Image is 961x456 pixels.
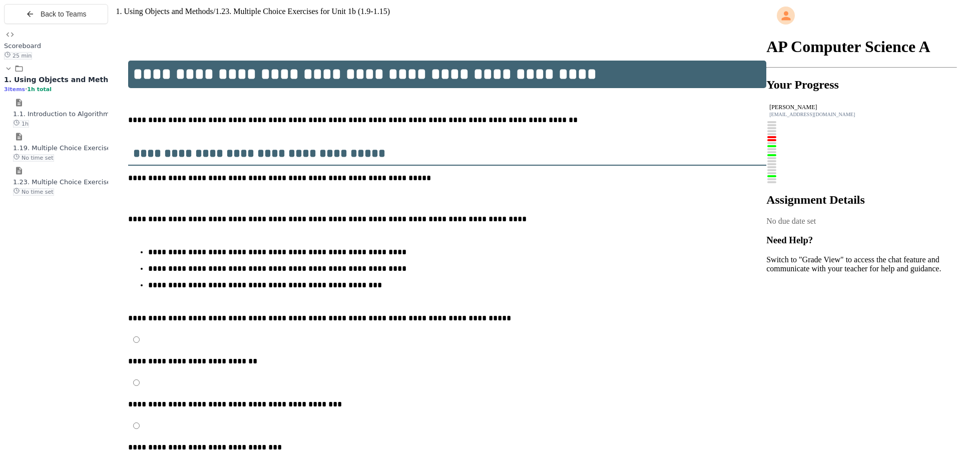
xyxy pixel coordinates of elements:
[766,193,957,207] h2: Assignment Details
[213,7,215,16] span: /
[766,255,957,273] p: Switch to "Grade View" to access the chat feature and communicate with your teacher for help and ...
[4,4,108,24] button: Back to Teams
[766,4,957,27] div: My Account
[25,86,27,93] span: •
[13,110,212,118] span: 1.1. Introduction to Algorithms, Programming, and Compilers
[766,235,957,246] h3: Need Help?
[769,112,954,117] div: [EMAIL_ADDRESS][DOMAIN_NAME]
[4,42,41,50] span: Scoreboard
[13,178,185,186] span: 1.23. Multiple Choice Exercises for Unit 1b (1.9-1.15)
[919,416,951,446] iframe: chat widget
[41,10,87,18] span: Back to Teams
[13,188,54,196] span: No time set
[4,52,32,60] span: 25 min
[766,217,957,226] div: No due date set
[4,86,25,93] span: 3 items
[13,144,181,152] span: 1.19. Multiple Choice Exercises for Unit 1a (1.1-1.6)
[4,76,122,84] span: 1. Using Objects and Methods
[215,7,390,16] span: 1.23. Multiple Choice Exercises for Unit 1b (1.9-1.15)
[116,7,213,16] span: 1. Using Objects and Methods
[766,78,957,92] h2: Your Progress
[878,372,951,415] iframe: chat widget
[13,120,29,128] span: 1h
[769,104,954,111] div: [PERSON_NAME]
[27,86,52,93] span: 1h total
[766,38,957,56] h1: AP Computer Science A
[13,154,54,162] span: No time set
